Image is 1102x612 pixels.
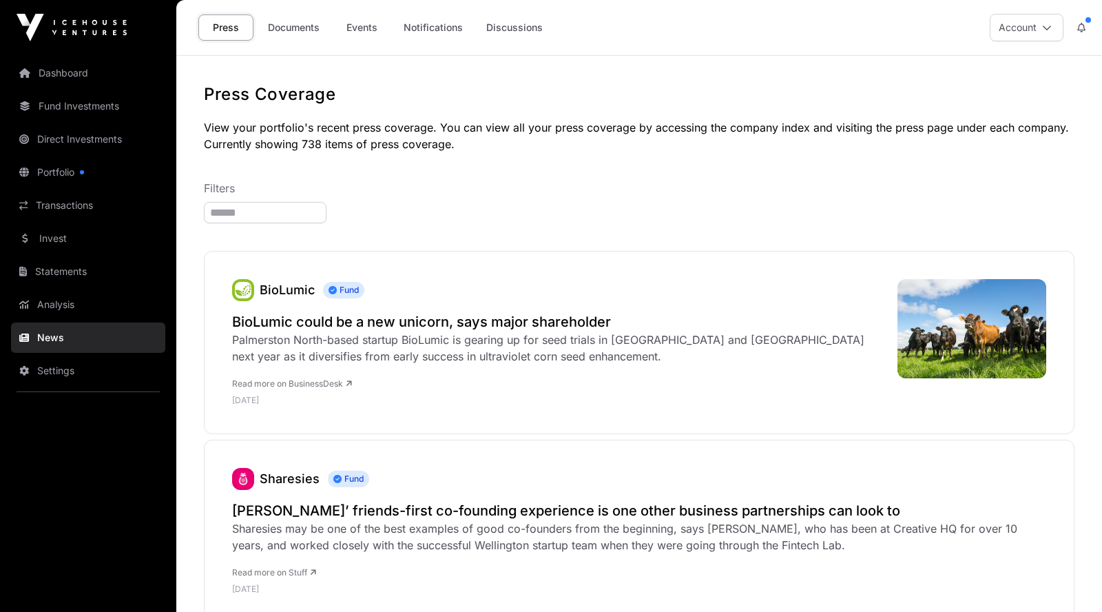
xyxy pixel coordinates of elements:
[232,279,254,301] a: BioLumic
[232,378,352,389] a: Read more on BusinessDesk
[11,190,165,221] a: Transactions
[11,323,165,353] a: News
[232,331,884,365] div: Palmerston North-based startup BioLumic is gearing up for seed trials in [GEOGRAPHIC_DATA] and [G...
[477,14,552,41] a: Discussions
[11,157,165,187] a: Portfolio
[232,501,1046,520] a: [PERSON_NAME]’ friends-first co-founding experience is one other business partnerships can look to
[11,356,165,386] a: Settings
[259,14,329,41] a: Documents
[897,279,1046,378] img: Landscape-shot-of-cows-of-farm-L.jpg
[198,14,253,41] a: Press
[232,468,254,490] img: sharesies_logo.jpeg
[232,520,1046,553] div: Sharesies may be one of the best examples of good co-founders from the beginning, says [PERSON_NA...
[204,83,1074,105] h1: Press Coverage
[232,468,254,490] a: Sharesies
[232,312,884,331] a: BioLumic could be a new unicorn, says major shareholder
[232,279,254,301] img: 0_ooS1bY_400x400.png
[11,223,165,254] a: Invest
[232,584,1046,595] p: [DATE]
[232,567,316,578] a: Read more on Stuff
[328,471,369,487] span: Fund
[11,124,165,154] a: Direct Investments
[11,256,165,287] a: Statements
[323,282,364,298] span: Fund
[260,283,315,297] a: BioLumic
[990,14,1063,41] button: Account
[204,119,1074,152] p: View your portfolio's recent press coverage. You can view all your press coverage by accessing th...
[334,14,389,41] a: Events
[204,180,1074,196] p: Filters
[11,58,165,88] a: Dashboard
[232,395,884,406] p: [DATE]
[11,289,165,320] a: Analysis
[11,91,165,121] a: Fund Investments
[17,14,127,41] img: Icehouse Ventures Logo
[395,14,472,41] a: Notifications
[260,471,320,486] a: Sharesies
[1033,546,1102,612] iframe: Chat Widget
